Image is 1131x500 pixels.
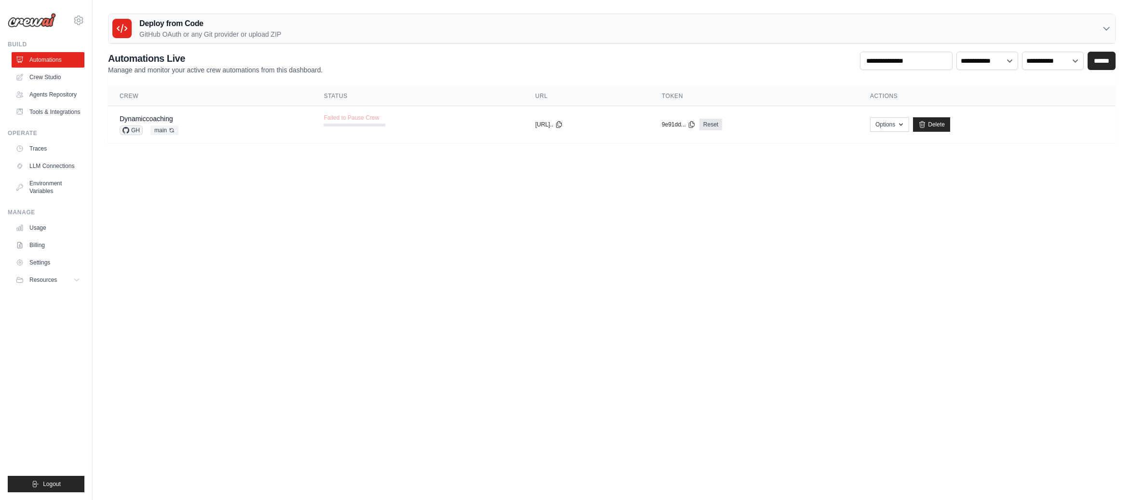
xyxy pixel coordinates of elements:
[12,272,84,288] button: Resources
[8,208,84,216] div: Manage
[120,115,173,123] a: Dynamiccoaching
[43,480,61,488] span: Logout
[8,129,84,137] div: Operate
[108,52,323,65] h2: Automations Live
[108,86,312,106] th: Crew
[12,69,84,85] a: Crew Studio
[8,41,84,48] div: Build
[524,86,650,106] th: URL
[12,158,84,174] a: LLM Connections
[312,86,523,106] th: Status
[120,125,143,135] span: GH
[913,117,950,132] a: Delete
[12,104,84,120] a: Tools & Integrations
[12,87,84,102] a: Agents Repository
[870,117,909,132] button: Options
[12,176,84,199] a: Environment Variables
[699,119,722,130] a: Reset
[324,114,379,122] span: Failed to Pause Crew
[139,29,281,39] p: GitHub OAuth or any Git provider or upload ZIP
[139,18,281,29] h3: Deploy from Code
[662,121,695,128] button: 9e91dd...
[12,52,84,68] a: Automations
[12,255,84,270] a: Settings
[12,237,84,253] a: Billing
[650,86,858,106] th: Token
[12,141,84,156] a: Traces
[858,86,1116,106] th: Actions
[8,476,84,492] button: Logout
[29,276,57,284] span: Resources
[108,65,323,75] p: Manage and monitor your active crew automations from this dashboard.
[12,220,84,236] a: Usage
[8,13,56,28] img: Logo
[150,125,178,135] span: main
